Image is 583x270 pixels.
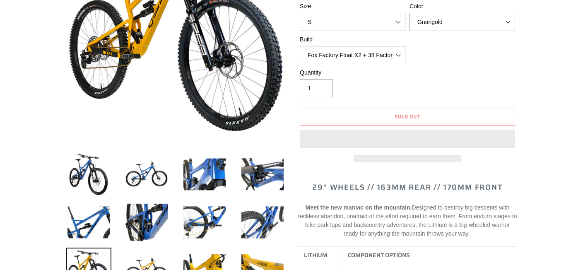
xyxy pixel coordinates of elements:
[240,152,285,197] img: Load image into Gallery viewer, LITHIUM - Complete Bike
[66,200,111,245] img: Load image into Gallery viewer, LITHIUM - Complete Bike
[410,2,515,11] label: Color
[300,35,405,44] label: Build
[305,213,517,237] span: From enduro stages to bike park laps and backcountry adventures, the Lithium is a big-wheeled war...
[468,230,470,237] span: .
[182,152,227,197] img: Load image into Gallery viewer, LITHIUM - Complete Bike
[298,246,342,264] th: LITHIUM
[298,204,517,237] span: Designed to destroy big descents with reckless abandon, unafraid of the effort required to earn t...
[312,181,502,193] span: 29" WHEELS // 163mm REAR // 170mm FRONT
[124,200,169,245] img: Load image into Gallery viewer, LITHIUM - Complete Bike
[66,152,111,197] img: Load image into Gallery viewer, LITHIUM - Complete Bike
[306,204,412,211] b: Meet the new maniac on the mountain.
[124,152,169,197] img: Load image into Gallery viewer, LITHIUM - Complete Bike
[300,108,515,126] button: Sold out
[342,246,517,264] th: COMPONENT OPTIONS
[395,113,421,121] span: Sold out
[182,200,227,245] img: Load image into Gallery viewer, LITHIUM - Complete Bike
[300,2,405,11] label: Size
[300,68,405,77] label: Quantity
[240,200,285,245] img: Load image into Gallery viewer, LITHIUM - Complete Bike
